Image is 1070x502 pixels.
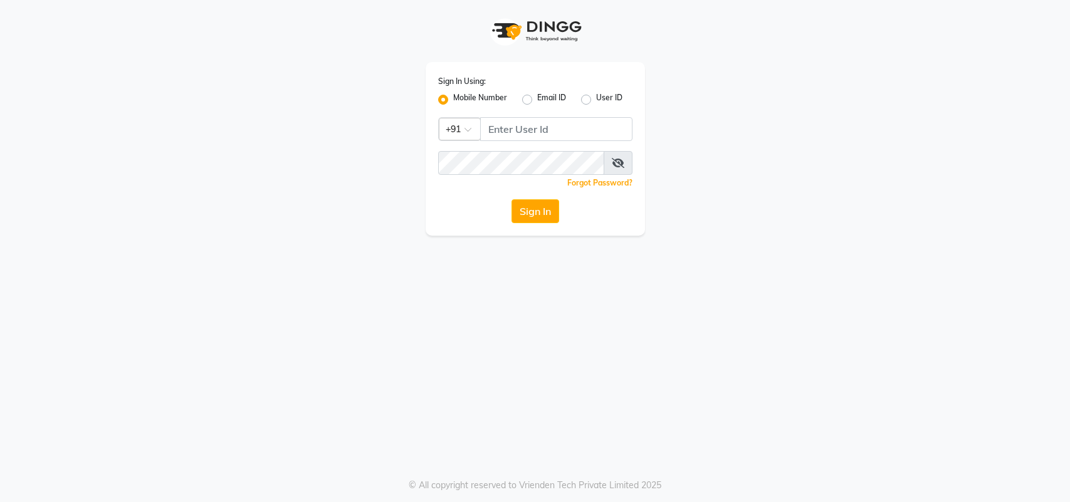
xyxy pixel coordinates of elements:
[453,92,507,107] label: Mobile Number
[485,13,585,50] img: logo1.svg
[480,117,632,141] input: Username
[511,199,559,223] button: Sign In
[438,76,486,87] label: Sign In Using:
[567,178,632,187] a: Forgot Password?
[438,151,604,175] input: Username
[596,92,622,107] label: User ID
[537,92,566,107] label: Email ID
